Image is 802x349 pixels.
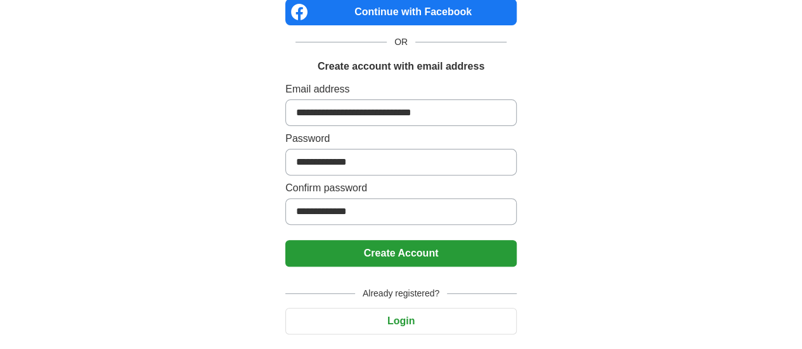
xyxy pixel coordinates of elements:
[285,308,517,334] button: Login
[355,287,447,300] span: Already registered?
[285,240,517,267] button: Create Account
[285,315,517,326] a: Login
[285,181,517,196] label: Confirm password
[387,35,415,49] span: OR
[318,59,484,74] h1: Create account with email address
[285,131,517,146] label: Password
[285,82,517,97] label: Email address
